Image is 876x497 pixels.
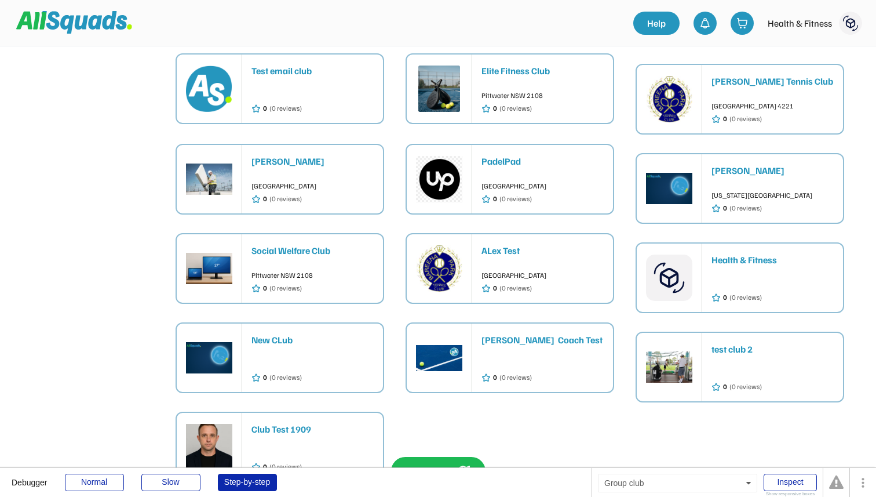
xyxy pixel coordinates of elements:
[711,204,721,213] img: star-01%20%282%29.svg
[251,284,261,293] img: star-01%20%282%29.svg
[729,114,762,124] div: (0 reviews)
[723,114,727,124] div: 0
[186,335,232,381] img: AllSquads_Background_With_Real_Logo.png
[481,181,604,191] div: [GEOGRAPHIC_DATA]
[269,283,302,293] div: (0 reviews)
[251,64,374,78] div: Test email club
[251,154,374,168] div: [PERSON_NAME]
[65,474,124,491] div: Normal
[493,194,497,204] div: 0
[723,382,727,392] div: 0
[839,12,862,35] img: Frame%201410104775.svg
[764,492,817,496] div: Show responsive boxes
[711,74,834,88] div: [PERSON_NAME] Tennis Club
[218,474,277,491] div: Step-by-step
[416,335,462,381] img: AllSquads%20Background%20%281%29%20%281%29.png
[711,164,834,177] div: [PERSON_NAME]
[416,156,462,202] img: png-clipart-upwork-computer-icons-freelancer-others-miscellaneous-text-thumbnail.png
[768,16,832,30] div: Health & Fitness
[269,372,302,383] div: (0 reviews)
[186,66,232,112] img: AS-100x100%402x.png
[251,181,374,191] div: [GEOGRAPHIC_DATA]
[186,245,232,292] img: ChatGPT%20Image%20Jun%207%2C%202025%2C%2005_07_28%20PM.png
[736,17,748,29] img: shopping-cart-01%20%281%29.svg
[251,104,261,114] img: star-01%20%282%29.svg
[499,372,532,383] div: (0 reviews)
[481,284,491,293] img: star-01%20%282%29.svg
[646,255,692,301] img: Frame%201410104775.svg
[251,373,261,383] img: star-01%20%282%29.svg
[711,253,834,267] div: Health & Fitness
[598,474,757,492] div: Group club
[416,245,462,292] img: bareena-park-tennis.gif
[729,382,762,392] div: (0 reviews)
[481,270,604,281] div: [GEOGRAPHIC_DATA]
[269,194,302,204] div: (0 reviews)
[711,342,834,356] div: test club 2
[251,333,374,347] div: New CLub
[711,101,834,111] div: [GEOGRAPHIC_DATA] 4221
[711,190,834,201] div: [US_STATE][GEOGRAPHIC_DATA]
[251,422,374,436] div: Club Test 1909
[481,194,491,204] img: star-01%20%282%29.svg
[646,76,692,122] img: bareena_logo.gif
[416,66,462,112] img: 01%20%283%29.png
[251,194,261,204] img: star-01%20%282%29.svg
[263,372,267,383] div: 0
[481,64,604,78] div: Elite Fitness Club
[729,292,762,303] div: (0 reviews)
[499,194,532,204] div: (0 reviews)
[711,293,721,303] img: star-01%20%282%29.svg
[269,103,302,114] div: (0 reviews)
[481,104,491,114] img: star-01%20%282%29.svg
[729,203,762,213] div: (0 reviews)
[646,344,692,390] img: 1A5A2625.JPG
[481,373,491,383] img: star-01%20%282%29.svg
[699,17,711,29] img: bell-03%20%281%29.svg
[764,474,817,491] div: Inspect
[263,283,267,293] div: 0
[263,103,267,114] div: 0
[499,283,532,293] div: (0 reviews)
[186,156,232,202] img: https___4def36ddd9dae1c2895455d2978ecdb9.cdn.bubble.jpg
[493,283,497,293] div: 0
[186,424,232,470] img: ChatGPT%20Image%20May%2028%2C%202025%2C%2009_01_13%20PM.png
[251,270,374,281] div: Pittwater NSW 2108
[633,12,680,35] a: Help
[141,474,200,491] div: Slow
[405,464,451,478] div: Map View
[481,244,604,257] div: ALex Test
[481,90,604,101] div: Pittwater NSW 2108
[499,103,532,114] div: (0 reviews)
[16,11,132,33] img: Squad%20Logo.svg
[481,333,604,347] div: [PERSON_NAME] Coach Test
[493,372,497,383] div: 0
[493,103,497,114] div: 0
[711,382,721,392] img: star-01%20%282%29.svg
[251,244,374,257] div: Social Welfare Club
[481,154,604,168] div: PadelPad
[723,203,727,213] div: 0
[723,292,727,303] div: 0
[711,114,721,124] img: star-01%20%282%29.svg
[263,194,267,204] div: 0
[646,165,692,212] img: AllSquads_Background_With_Real_Logo.png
